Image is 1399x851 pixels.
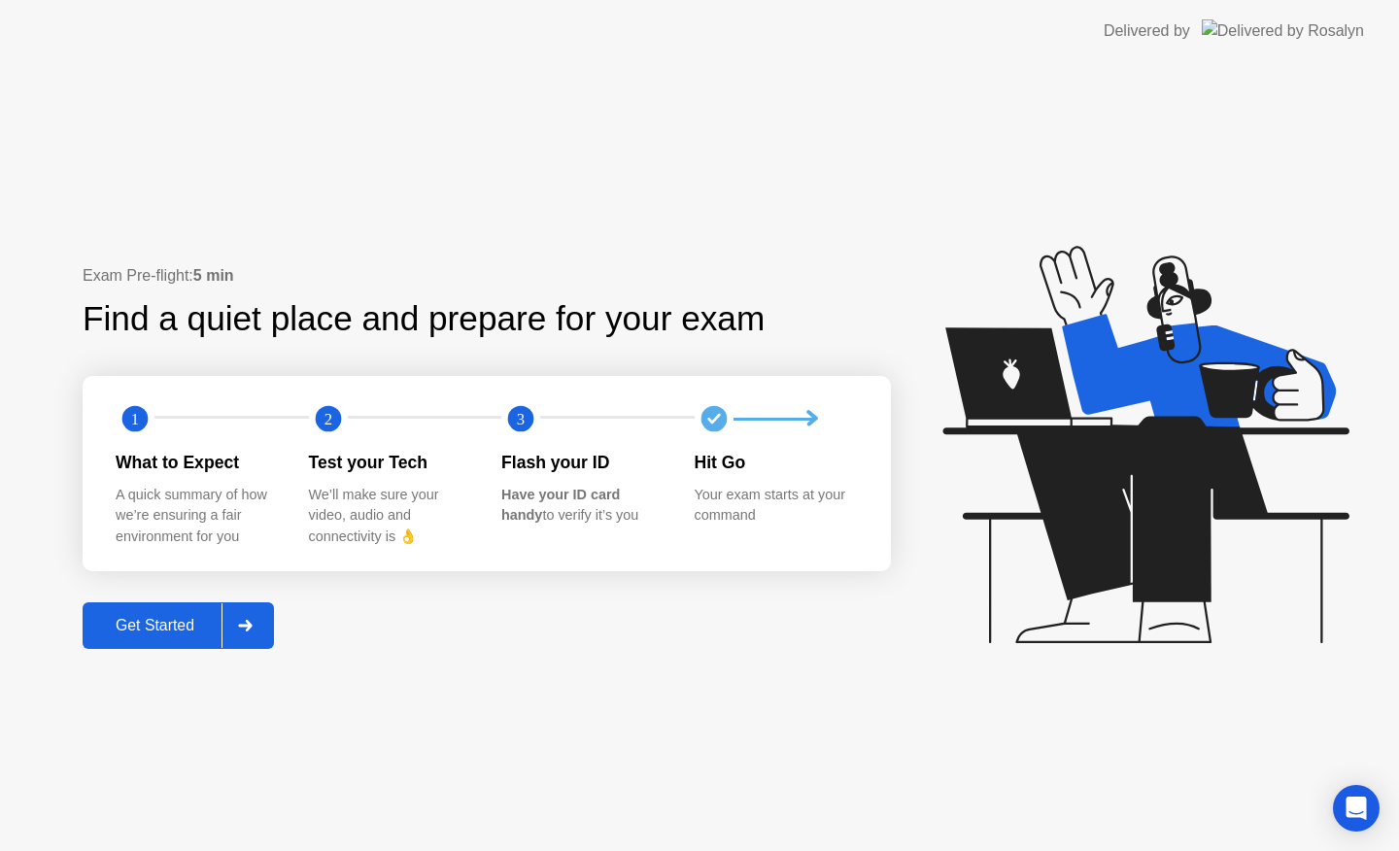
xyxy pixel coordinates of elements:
text: 3 [517,410,525,428]
text: 2 [324,410,331,428]
div: Exam Pre-flight: [83,264,891,288]
div: Flash your ID [501,450,664,475]
div: Get Started [88,617,222,634]
div: What to Expect [116,450,278,475]
div: We’ll make sure your video, audio and connectivity is 👌 [309,485,471,548]
div: A quick summary of how we’re ensuring a fair environment for you [116,485,278,548]
button: Get Started [83,602,274,649]
div: Hit Go [695,450,857,475]
div: Test your Tech [309,450,471,475]
text: 1 [131,410,139,428]
div: Your exam starts at your command [695,485,857,527]
div: Open Intercom Messenger [1333,785,1380,832]
b: 5 min [193,267,234,284]
div: Find a quiet place and prepare for your exam [83,293,768,345]
div: to verify it’s you [501,485,664,527]
img: Delivered by Rosalyn [1202,19,1364,42]
div: Delivered by [1104,19,1190,43]
b: Have your ID card handy [501,487,620,524]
